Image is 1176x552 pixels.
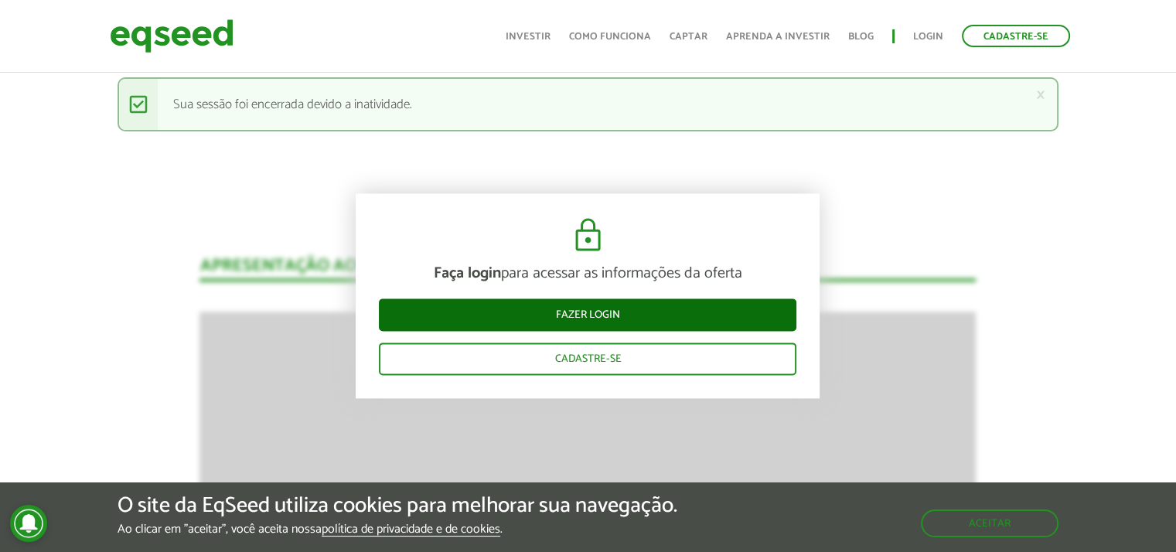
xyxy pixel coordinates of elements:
a: Captar [670,32,707,42]
a: Blog [848,32,874,42]
p: para acessar as informações da oferta [379,264,796,283]
div: Sua sessão foi encerrada devido a inatividade. [118,77,1058,131]
button: Aceitar [921,509,1058,537]
a: Cadastre-se [962,25,1070,47]
h5: O site da EqSeed utiliza cookies para melhorar sua navegação. [118,494,677,518]
a: × [1036,87,1045,103]
a: Como funciona [569,32,651,42]
strong: Faça login [434,261,501,286]
p: Ao clicar em "aceitar", você aceita nossa . [118,522,677,537]
a: Cadastre-se [379,342,796,375]
img: cadeado.svg [569,216,607,254]
img: EqSeed [110,15,233,56]
a: política de privacidade e de cookies [322,523,500,537]
a: Investir [506,32,551,42]
a: Fazer login [379,298,796,331]
a: Aprenda a investir [726,32,830,42]
a: Login [913,32,943,42]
